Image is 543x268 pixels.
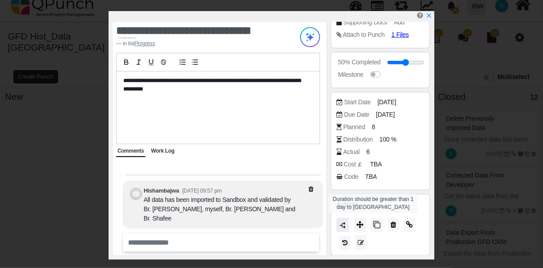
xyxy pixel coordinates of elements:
[117,148,144,154] span: Comments
[344,172,358,181] div: Code
[340,236,350,250] button: History
[151,148,175,154] span: Work Log
[339,222,347,229] img: LaQAAAABJRU5ErkJggg==
[344,98,371,107] div: Start Date
[404,218,416,232] button: Copy Link
[379,135,396,144] span: 100 %
[372,122,375,132] span: 8
[182,188,222,194] small: [DATE] 09:57 pm
[371,218,383,232] button: Copy
[365,173,377,180] i: TBA
[344,160,363,169] div: Cost
[338,70,363,79] div: Milestone
[343,122,365,132] div: Planned
[377,98,396,107] span: [DATE]
[344,110,369,119] div: Due Date
[144,195,299,223] div: All data has been imported to Sandbox and validated by Br. [PERSON_NAME], myself, Br. [PERSON_NAM...
[144,187,179,194] b: Hishambajwa
[355,236,367,250] button: Edit
[338,58,381,67] div: 50% Completed
[354,218,366,232] button: Move
[116,39,284,47] footer: in list
[426,12,432,19] svg: x
[329,194,418,213] div: Duration should be greater than 1 day to [GEOGRAPHIC_DATA]
[394,19,405,26] span: Add
[343,18,387,27] div: Supporting Docs
[343,147,359,157] div: Actual
[417,12,423,19] i: Help
[391,31,409,38] span: 1 Files
[134,40,155,47] cite: Source Title
[300,27,320,47] img: Try writing with AI
[366,147,370,157] span: 6
[343,30,385,39] div: Attach to Punch
[376,110,395,119] span: [DATE]
[343,135,373,144] div: Distribution
[358,161,361,168] b: £
[388,218,399,232] button: Delete
[370,160,382,169] span: TBA
[134,40,155,47] u: Progress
